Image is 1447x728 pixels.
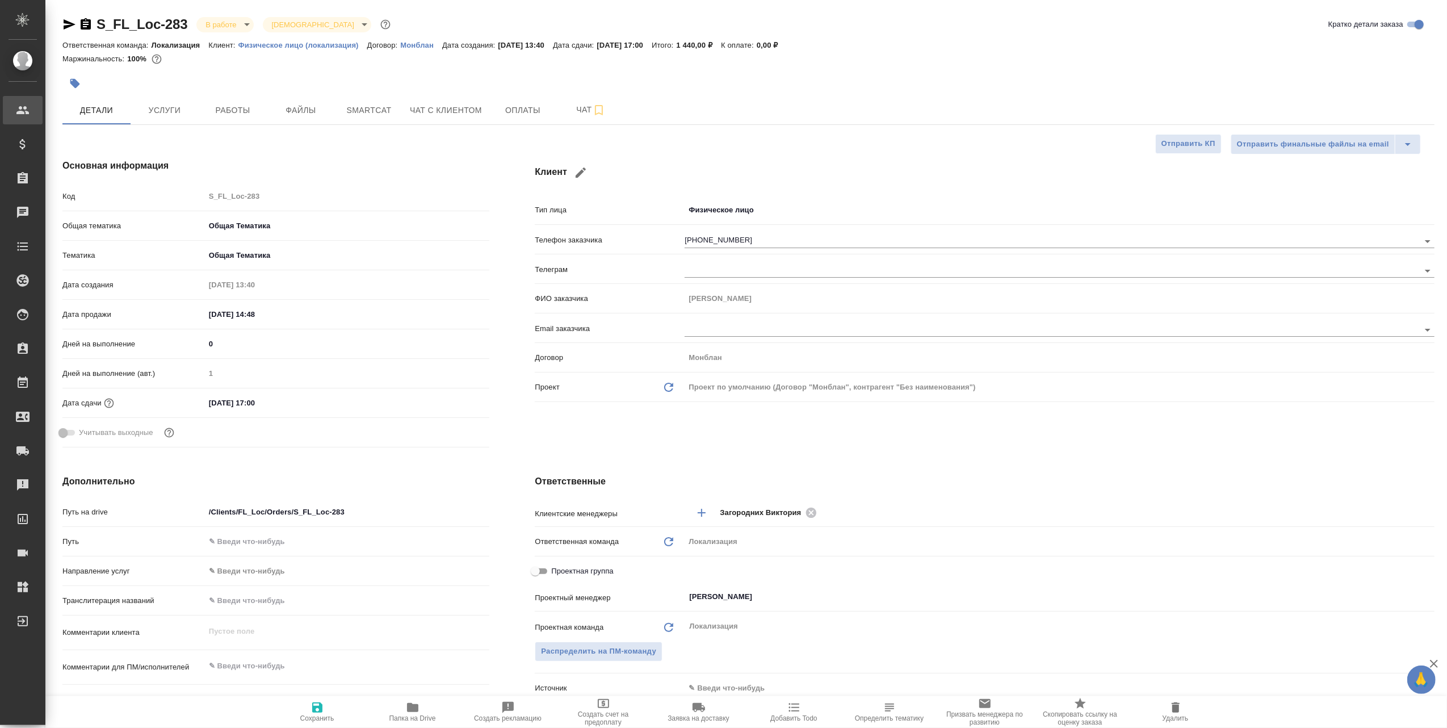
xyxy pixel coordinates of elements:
[400,41,442,49] p: Монблан
[62,250,205,261] p: Тематика
[535,536,619,547] p: Ответственная команда
[721,41,757,49] p: К оплате:
[563,710,644,726] span: Создать счет на предоплату
[205,277,304,293] input: Пустое поле
[757,41,787,49] p: 0,00 ₽
[1039,710,1121,726] span: Скопировать ссылку на оценку заказа
[1155,134,1222,154] button: Отправить КП
[389,714,436,722] span: Папка на Drive
[652,41,676,49] p: Итого:
[535,508,685,520] p: Клиентские менеджеры
[127,55,149,63] p: 100%
[102,396,116,411] button: Если добавить услуги и заполнить их объемом, то дата рассчитается автоматически
[855,714,924,722] span: Определить тематику
[677,41,722,49] p: 1 440,00 ₽
[62,536,205,547] p: Путь
[270,696,365,728] button: Сохранить
[1420,263,1436,279] button: Open
[1420,233,1436,249] button: Open
[62,279,205,291] p: Дата создания
[400,40,442,49] a: Монблан
[535,475,1435,488] h4: Ответственные
[1033,696,1128,728] button: Скопировать ссылку на оценку заказа
[535,235,685,246] p: Телефон заказчика
[1128,696,1223,728] button: Удалить
[269,20,358,30] button: [DEMOGRAPHIC_DATA]
[770,714,817,722] span: Добавить Todo
[937,696,1033,728] button: Призвать менеджера по развитию
[196,17,253,32] div: В работе
[535,622,603,633] p: Проектная команда
[62,627,205,638] p: Комментарии клиента
[597,41,652,49] p: [DATE] 17:00
[535,683,685,694] p: Источник
[1231,134,1395,154] button: Отправить финальные файлы на email
[205,365,490,382] input: Пустое поле
[474,714,542,722] span: Создать рекламацию
[535,323,685,334] p: Email заказчика
[556,696,651,728] button: Создать счет на предоплату
[535,642,662,662] button: Распределить на ПМ-команду
[842,696,937,728] button: Определить тематику
[685,349,1435,366] input: Пустое поле
[1420,322,1436,338] button: Open
[205,216,490,236] div: Общая Тематика
[685,378,1435,397] div: Проект по умолчанию (Договор "Монблан", контрагент "Без наименования")
[535,264,685,275] p: Телеграм
[535,159,1435,186] h4: Клиент
[69,103,124,118] span: Детали
[62,338,205,350] p: Дней на выполнение
[685,290,1435,307] input: Пустое поле
[1428,596,1431,598] button: Open
[274,103,328,118] span: Файлы
[1163,714,1189,722] span: Удалить
[149,52,164,66] button: 0.00 RUB;
[460,696,556,728] button: Создать рекламацию
[263,17,371,32] div: В работе
[1231,134,1421,154] div: split button
[62,55,127,63] p: Маржинальность:
[378,17,393,32] button: Доп статусы указывают на важность/срочность заказа
[205,188,490,204] input: Пустое поле
[205,562,490,581] div: ✎ Введи что-нибудь
[62,507,205,518] p: Путь на drive
[1428,512,1431,514] button: Open
[152,41,209,49] p: Локализация
[365,696,460,728] button: Папка на Drive
[685,200,1435,220] div: Физическое лицо
[62,309,205,320] p: Дата продажи
[238,41,367,49] p: Физическое лицо (локализация)
[746,696,842,728] button: Добавить Todo
[62,662,205,673] p: Комментарии для ПМ/исполнителей
[1328,19,1403,30] span: Кратко детали заказа
[496,103,550,118] span: Оплаты
[720,507,808,518] span: Загородних Виктория
[62,475,489,488] h4: Дополнительно
[238,40,367,49] a: Физическое лицо (локализация)
[551,566,613,577] span: Проектная группа
[651,696,746,728] button: Заявка на доставку
[541,645,656,658] span: Распределить на ПМ-команду
[944,710,1026,726] span: Призвать менеджера по развитию
[62,566,205,577] p: Направление услуг
[535,592,685,604] p: Проектный менеджер
[62,159,489,173] h4: Основная информация
[202,20,240,30] button: В работе
[592,103,606,117] svg: Подписаться
[79,427,153,438] span: Учитывать выходные
[564,103,618,117] span: Чат
[535,293,685,304] p: ФИО заказчика
[535,204,685,216] p: Тип лица
[62,191,205,202] p: Код
[410,103,482,118] span: Чат с клиентом
[720,505,820,520] div: Загородних Виктория
[62,41,152,49] p: Ответственная команда:
[535,352,685,363] p: Договор
[1161,137,1215,150] span: Отправить КП
[205,246,490,265] div: Общая Тематика
[205,395,304,411] input: ✎ Введи что-нибудь
[205,103,260,118] span: Работы
[62,220,205,232] p: Общая тематика
[62,71,87,96] button: Добавить тэг
[535,382,560,393] p: Проект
